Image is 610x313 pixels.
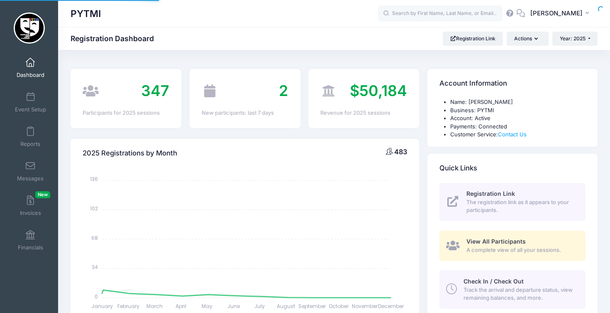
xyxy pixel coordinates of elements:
[279,81,288,100] span: 2
[11,88,50,117] a: Event Setup
[11,53,50,82] a: Dashboard
[95,293,98,300] tspan: 0
[439,183,586,221] a: Registration Link The registration link as it appears to your participants.
[91,234,98,241] tspan: 68
[277,303,295,310] tspan: August
[146,303,163,310] tspan: March
[202,109,288,117] div: New participants: last 7 days
[141,81,169,100] span: 347
[11,226,50,255] a: Financials
[35,191,50,198] span: New
[350,81,407,100] span: $50,184
[525,4,598,23] button: [PERSON_NAME]
[466,198,576,214] span: The registration link as it appears to your participants.
[450,123,586,131] li: Payments: Connected
[466,246,576,254] span: A complete view of all your sessions.
[14,12,45,44] img: PYTMI
[299,303,327,310] tspan: September
[394,148,407,156] span: 483
[117,303,139,310] tspan: February
[71,34,161,43] h1: Registration Dashboard
[507,32,548,46] button: Actions
[450,114,586,123] li: Account: Active
[255,303,265,310] tspan: July
[20,140,40,148] span: Reports
[20,209,41,217] span: Invoices
[15,106,46,113] span: Event Setup
[552,32,598,46] button: Year: 2025
[439,231,586,261] a: View All Participants A complete view of all your sessions.
[443,32,503,46] a: Registration Link
[466,238,526,245] span: View All Participants
[71,4,101,23] h1: PYTMI
[11,157,50,186] a: Messages
[329,303,349,310] tspan: October
[320,109,407,117] div: Revenue for 2025 sessions
[91,303,113,310] tspan: January
[450,106,586,115] li: Business: PYTMI
[92,264,98,271] tspan: 34
[464,278,524,285] span: Check In / Check Out
[464,286,576,302] span: Track the arrival and departure status, view remaining balances, and more.
[439,270,586,308] a: Check In / Check Out Track the arrival and departure status, view remaining balances, and more.
[17,71,44,79] span: Dashboard
[227,303,240,310] tspan: June
[439,72,507,96] h4: Account Information
[18,244,43,251] span: Financials
[498,131,527,138] a: Contact Us
[439,156,477,180] h4: Quick Links
[560,35,586,42] span: Year: 2025
[83,109,169,117] div: Participants for 2025 sessions
[466,190,515,197] span: Registration Link
[11,191,50,220] a: InvoicesNew
[90,205,98,212] tspan: 102
[83,141,177,165] h4: 2025 Registrations by Month
[90,175,98,182] tspan: 136
[11,122,50,151] a: Reports
[352,303,378,310] tspan: November
[202,303,212,310] tspan: May
[378,303,405,310] tspan: December
[530,9,583,18] span: [PERSON_NAME]
[17,175,44,182] span: Messages
[378,5,503,22] input: Search by First Name, Last Name, or Email...
[450,131,586,139] li: Customer Service:
[450,98,586,106] li: Name: [PERSON_NAME]
[176,303,186,310] tspan: April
